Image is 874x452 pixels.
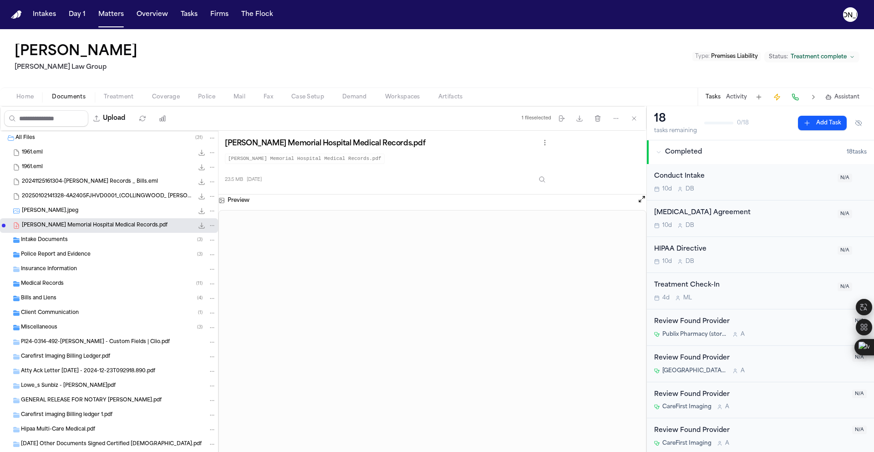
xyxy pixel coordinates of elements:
button: Open preview [637,195,646,206]
span: Home [16,93,34,101]
button: Download 1961.eml [197,148,206,157]
button: Open preview [637,195,646,204]
span: D B [686,258,694,265]
div: Review Found Provider [654,426,847,436]
button: Upload [88,110,131,127]
span: Assistant [834,93,859,101]
button: Completed18tasks [647,140,874,164]
span: Atty Ack Letter [DATE] - 2024-12-23T092918.890.pdf [21,368,155,375]
div: tasks remaining [654,127,697,134]
span: Intake Documents [21,236,68,244]
span: Client Communication [21,309,79,317]
span: [PERSON_NAME].jpeg [22,207,78,215]
span: Demand [342,93,367,101]
span: ( 1 ) [198,310,203,315]
span: 1961.eml [22,164,43,171]
span: Fax [264,93,273,101]
button: Change status from Treatment complete [764,51,859,62]
span: Carefirst Imaging Billing Ledger.pdf [21,353,110,361]
span: Lowe_s Sunbiz - [PERSON_NAME]pdf [21,382,116,390]
span: [DATE] [247,176,262,183]
div: Open task: HIPAA Directive [647,237,874,273]
span: 10d [662,222,672,229]
div: [MEDICAL_DATA] Agreement [654,208,832,218]
code: [PERSON_NAME] Memorial Hospital Medical Records.pdf [225,154,385,164]
span: ( 31 ) [195,135,203,140]
span: N/A [838,210,852,218]
h2: [PERSON_NAME] Law Group [15,62,141,73]
span: [GEOGRAPHIC_DATA] ([PERSON_NAME] Health) [662,367,727,375]
div: Open task: Review Found Provider [647,309,874,346]
span: CareFirst Imaging [662,403,711,411]
span: N/A [838,174,852,182]
div: 18 [654,112,697,126]
img: Finch Logo [11,10,22,19]
span: Coverage [152,93,180,101]
button: Download Lee Memorial Hospital Medical Records.pdf [197,221,206,230]
span: 4d [662,294,670,302]
div: Open task: Review Found Provider [647,382,874,419]
span: ( 4 ) [197,296,203,301]
span: N/A [852,426,867,434]
button: Day 1 [65,6,89,23]
span: PI24-0314-492-[PERSON_NAME] - Custom Fields | Clio.pdf [21,339,170,346]
span: Documents [52,93,86,101]
span: 18 task s [847,149,867,156]
span: [DATE] Other Documents Signed Certified [DEMOGRAPHIC_DATA].pdf [21,441,202,448]
button: The Flock [238,6,277,23]
span: Carefirst imaging Billing ledger 1.pdf [21,411,112,419]
span: Artifacts [438,93,463,101]
div: Review Found Provider [654,353,847,364]
h1: [PERSON_NAME] [15,44,137,60]
a: Overview [133,6,172,23]
button: Activity [726,93,747,101]
span: 23.5 MB [225,176,243,183]
span: Completed [665,148,702,157]
span: Treatment [104,93,134,101]
span: A [725,403,729,411]
span: Insurance Information [21,266,77,273]
h3: Preview [228,197,249,204]
button: Download James_Collingwood_.jpeg [197,206,206,216]
span: Medical Records [21,280,64,288]
button: Firms [207,6,232,23]
div: HIPAA Directive [654,244,832,255]
div: Open task: Review Found Provider [647,346,874,382]
button: Inspect [534,171,550,188]
span: 20250102141328-4A2405FJHVD0001_(COLLINGWOOD_ [PERSON_NAME]).eml [22,193,193,200]
div: 1 file selected [522,115,551,121]
span: N/A [838,246,852,255]
h3: [PERSON_NAME] Memorial Hospital Medical Records.pdf [225,139,426,148]
span: Hipaa Multi-Care Medical.pdf [21,426,95,434]
button: Create Immediate Task [771,91,783,103]
span: Workspaces [385,93,420,101]
span: Case Setup [291,93,324,101]
span: 10d [662,258,672,265]
span: Police Report and Evidence [21,251,91,259]
div: Conduct Intake [654,171,832,182]
a: Home [11,10,22,19]
button: Make a Call [789,91,802,103]
button: Assistant [825,93,859,101]
span: 20241125161304-[PERSON_NAME] Records _ Bills.eml [22,178,158,186]
button: Add Task [798,116,847,130]
span: Treatment complete [791,53,847,61]
span: N/A [838,282,852,291]
button: Tasks [177,6,201,23]
div: Review Found Provider [654,390,847,400]
span: Type : [695,54,710,59]
button: Download 20241125161304-James_Collingwood Records _ Bills.eml [197,177,206,186]
span: ( 3 ) [197,252,203,257]
span: N/A [852,390,867,398]
button: Edit matter name [15,44,137,60]
span: M L [683,294,692,302]
button: Matters [95,6,127,23]
span: Publix Pharmacy (store – phone [PHONE_NUMBER]) [662,331,727,338]
span: Bills and Liens [21,295,56,303]
span: D B [686,185,694,193]
span: [PERSON_NAME] Memorial Hospital Medical Records.pdf [22,222,168,230]
span: Police [198,93,215,101]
